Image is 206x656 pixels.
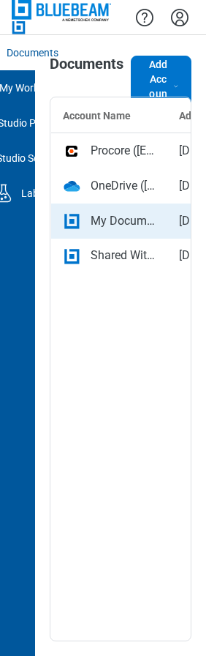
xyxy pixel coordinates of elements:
span: Add Account [149,57,168,116]
div: Procore ([EMAIL_ADDRESS][DOMAIN_NAME]) [91,142,156,160]
div: Labs [21,186,44,201]
div: OneDrive ([EMAIL_ADDRESS][DOMAIN_NAME]) [91,177,156,195]
button: Settings [168,5,191,30]
div: Documents [7,45,58,60]
div: Account Name [63,108,156,123]
h1: Documents [50,56,123,79]
div: Shared With Me [91,247,156,264]
div: My Documents [91,212,156,230]
button: Add Account [131,56,191,117]
div: Added On [179,108,202,123]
